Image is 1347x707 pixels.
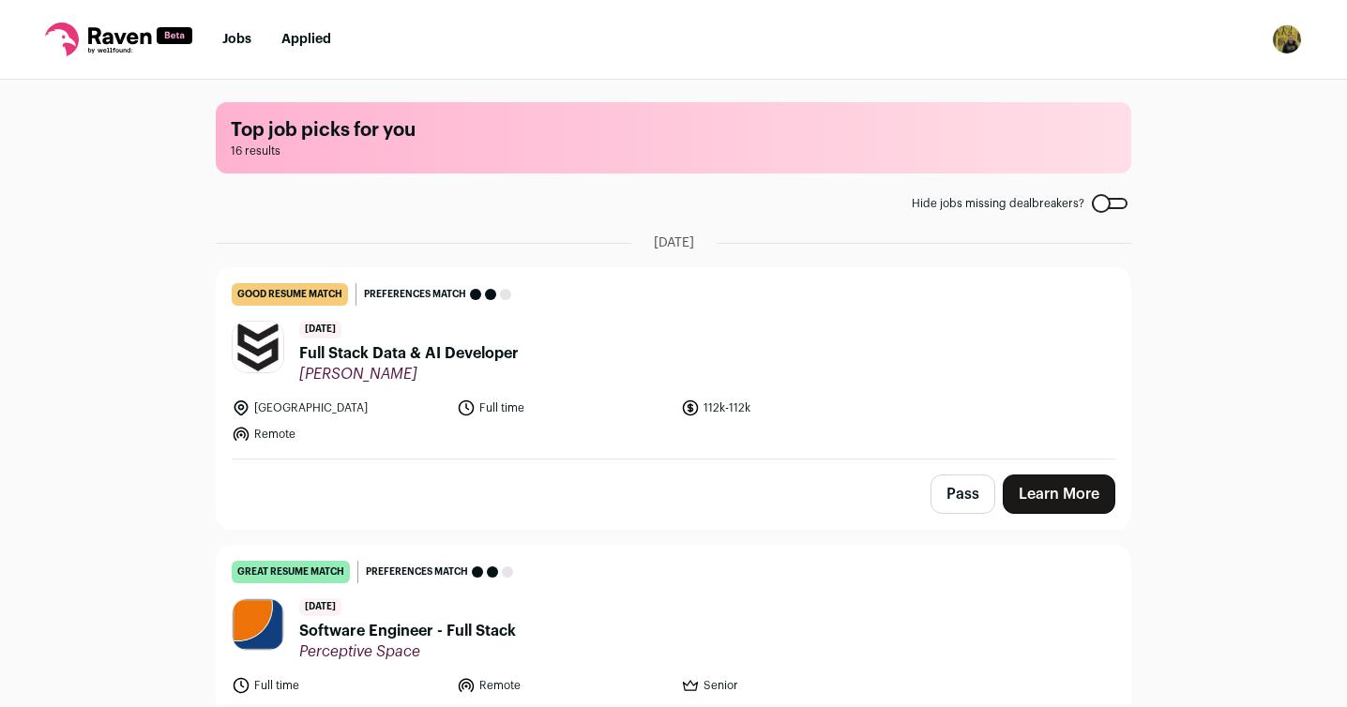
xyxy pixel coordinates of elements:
[364,285,466,304] span: Preferences match
[231,143,1116,158] span: 16 results
[912,196,1084,211] span: Hide jobs missing dealbreakers?
[299,642,516,661] span: Perceptive Space
[231,117,1116,143] h1: Top job picks for you
[299,598,341,616] span: [DATE]
[1272,24,1302,54] button: Open dropdown
[232,676,446,695] li: Full time
[299,321,341,338] span: [DATE]
[1003,474,1115,514] a: Learn More
[232,561,350,583] div: great resume match
[681,676,895,695] li: Senior
[366,563,468,581] span: Preferences match
[232,399,446,417] li: [GEOGRAPHIC_DATA]
[281,33,331,46] a: Applied
[654,233,694,252] span: [DATE]
[457,399,671,417] li: Full time
[299,620,516,642] span: Software Engineer - Full Stack
[681,399,895,417] li: 112k-112k
[233,322,283,372] img: aa6a027dea6bf31732aec41918b748f9877d1baa61cdc7cebf87ea35f5e73350.jpg
[299,342,519,365] span: Full Stack Data & AI Developer
[1272,24,1302,54] img: 19403420-medium_jpg
[222,33,251,46] a: Jobs
[457,676,671,695] li: Remote
[299,365,519,384] span: [PERSON_NAME]
[217,268,1130,459] a: good resume match Preferences match [DATE] Full Stack Data & AI Developer [PERSON_NAME] [GEOGRAPH...
[232,283,348,306] div: good resume match
[931,474,995,514] button: Pass
[232,425,446,444] li: Remote
[233,599,283,650] img: b66d271da138bff6516c32c7371c948c11655596ef4d2ede264272552620a1c8.jpg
